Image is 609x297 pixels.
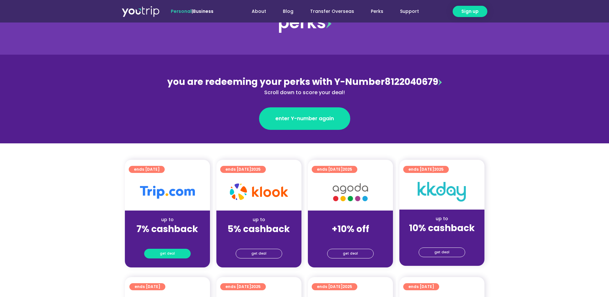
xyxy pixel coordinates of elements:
[434,248,449,257] span: get deal
[171,8,192,14] span: Personal
[130,235,205,242] div: (for stays only)
[408,166,444,173] span: ends [DATE]
[392,5,427,17] a: Support
[453,6,487,17] a: Sign up
[160,249,175,258] span: get deal
[312,166,357,173] a: ends [DATE]2025
[275,115,334,122] span: enter Y-number again
[343,284,352,289] span: 2025
[274,5,302,17] a: Blog
[408,283,434,290] span: ends [DATE]
[171,8,213,14] span: |
[129,283,165,290] a: ends [DATE]
[251,166,261,172] span: 2025
[243,5,274,17] a: About
[313,235,388,242] div: (for stays only)
[193,8,213,14] a: Business
[403,283,439,290] a: ends [DATE]
[344,216,356,223] span: up to
[135,283,160,290] span: ends [DATE]
[405,234,479,241] div: (for stays only)
[409,222,475,234] strong: 10% cashback
[236,249,282,258] a: get deal
[220,166,266,173] a: ends [DATE]2025
[130,216,205,223] div: up to
[405,215,479,222] div: up to
[136,223,198,235] strong: 7% cashback
[259,107,350,130] a: enter Y-number again
[362,5,392,17] a: Perks
[144,249,191,258] a: get deal
[165,89,444,96] div: Scroll down to score your deal!
[225,166,261,173] span: ends [DATE]
[312,283,357,290] a: ends [DATE]2025
[302,5,362,17] a: Transfer Overseas
[419,248,465,257] a: get deal
[222,216,296,223] div: up to
[251,284,261,289] span: 2025
[327,249,374,258] a: get deal
[317,166,352,173] span: ends [DATE]
[343,249,358,258] span: get deal
[134,166,160,173] span: ends [DATE]
[220,283,266,290] a: ends [DATE]2025
[165,75,444,96] div: 8122040679
[251,249,266,258] span: get deal
[434,166,444,172] span: 2025
[228,223,290,235] strong: 5% cashback
[222,235,296,242] div: (for stays only)
[343,166,352,172] span: 2025
[332,223,369,235] strong: +10% off
[461,8,479,15] span: Sign up
[167,76,385,88] span: you are redeeming your perks with Y-Number
[231,5,427,17] nav: Menu
[317,283,352,290] span: ends [DATE]
[129,166,165,173] a: ends [DATE]
[225,283,261,290] span: ends [DATE]
[403,166,449,173] a: ends [DATE]2025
